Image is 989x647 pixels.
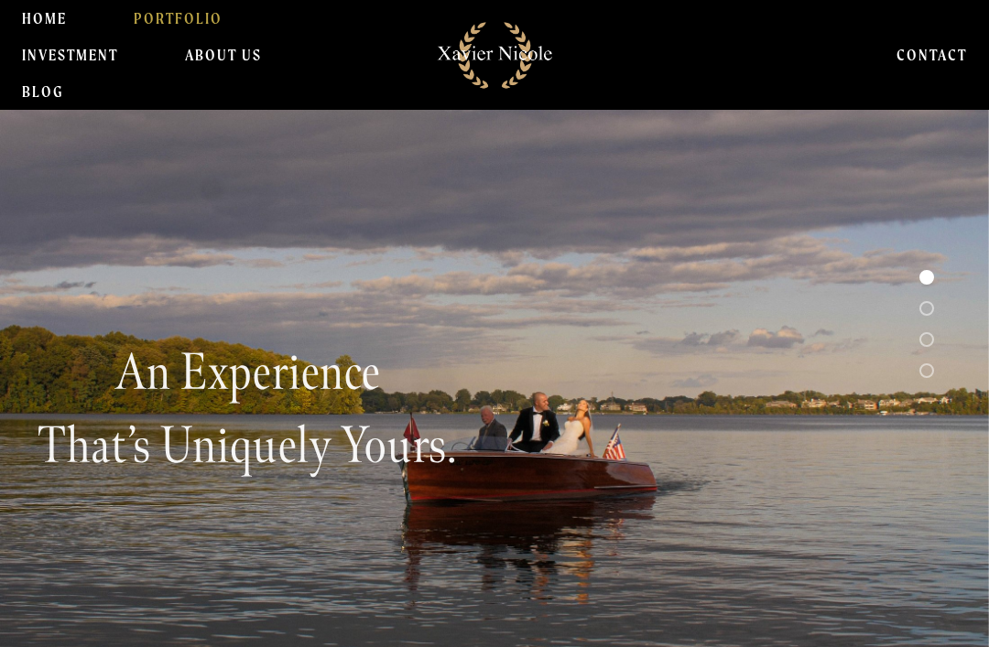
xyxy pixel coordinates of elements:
[22,37,118,73] a: INVESTMENT
[22,73,63,110] a: BLOG
[427,12,563,99] img: Michigan Wedding Videographers | Detroit Cinematic Wedding Films By Xavier Nicole
[16,336,479,481] h1: An experience that’s uniquely yours.
[185,37,262,73] a: About Us
[897,37,967,73] a: CONTACT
